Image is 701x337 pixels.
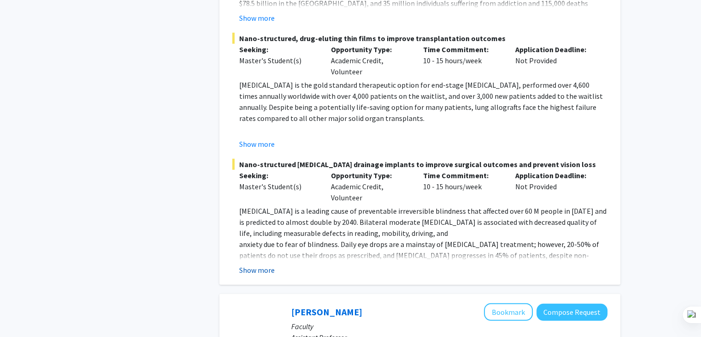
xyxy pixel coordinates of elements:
[423,44,501,55] p: Time Commitment:
[515,44,594,55] p: Application Deadline:
[232,33,607,44] span: Nano-structured, drug-eluting thin films to improve transplantation outcomes
[239,170,318,181] p: Seeking:
[331,44,409,55] p: Opportunity Type:
[7,295,39,330] iframe: Chat
[291,321,607,332] p: Faculty
[291,306,362,318] a: [PERSON_NAME]
[324,170,416,203] div: Academic Credit, Volunteer
[324,44,416,77] div: Academic Credit, Volunteer
[232,159,607,170] span: Nano-structured [MEDICAL_DATA] drainage implants to improve surgical outcomes and prevent vision ...
[423,170,501,181] p: Time Commitment:
[239,181,318,192] div: Master's Student(s)
[508,170,601,203] div: Not Provided
[515,170,594,181] p: Application Deadline:
[239,12,275,24] button: Show more
[331,170,409,181] p: Opportunity Type:
[239,55,318,66] div: Master's Student(s)
[416,170,508,203] div: 10 - 15 hours/week
[239,239,607,305] p: anxiety due to fear of blindness. Daily eye drops are a mainstay of [MEDICAL_DATA] treatment; how...
[484,303,533,321] button: Add Casey Lurtz to Bookmarks
[239,138,275,150] button: Show more
[239,79,607,124] p: [MEDICAL_DATA] is the gold standard therapeutic option for end-stage [MEDICAL_DATA], performed ov...
[508,44,601,77] div: Not Provided
[416,44,508,77] div: 10 - 15 hours/week
[239,205,607,239] p: [MEDICAL_DATA] is a leading cause of preventable irreversible blindness that affected over 60 M p...
[536,304,607,321] button: Compose Request to Casey Lurtz
[239,265,275,276] button: Show more
[239,44,318,55] p: Seeking:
